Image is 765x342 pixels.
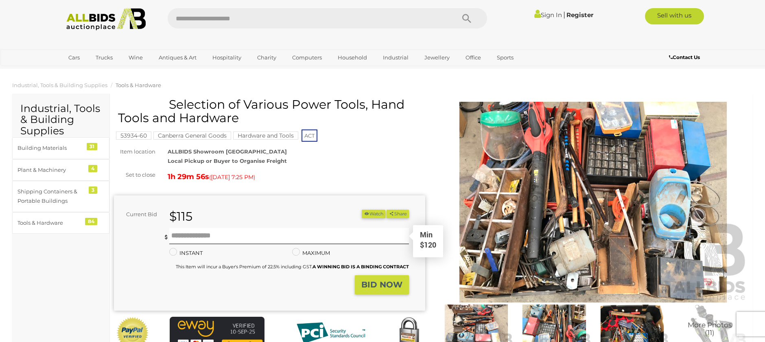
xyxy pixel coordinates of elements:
[209,174,255,180] span: ( )
[108,147,162,156] div: Item location
[17,165,85,175] div: Plant & Machinery
[12,159,109,181] a: Plant & Machinery 4
[446,8,487,28] button: Search
[669,53,702,62] a: Contact Us
[168,172,209,181] strong: 1h 29m 56s
[153,51,202,64] a: Antiques & Art
[362,210,385,218] li: Watch this item
[361,280,402,289] strong: BID NOW
[20,103,101,137] h2: Industrial, Tools & Building Supplies
[378,51,414,64] a: Industrial
[534,11,562,19] a: Sign In
[419,51,455,64] a: Jewellery
[563,10,565,19] span: |
[302,129,317,142] span: ACT
[460,51,486,64] a: Office
[62,8,150,31] img: Allbids.com.au
[287,51,327,64] a: Computers
[169,248,203,258] label: INSTANT
[332,51,372,64] a: Household
[437,102,749,303] img: Selection of Various Power Tools, Hand Tools and Hardware
[355,275,409,294] button: BID NOW
[90,51,118,64] a: Trucks
[87,143,97,150] div: 31
[645,8,704,24] a: Sell with us
[252,51,282,64] a: Charity
[12,212,109,234] a: Tools & Hardware 84
[233,132,298,140] mark: Hardware and Tools
[63,51,85,64] a: Cars
[89,186,97,194] div: 3
[362,210,385,218] button: Watch
[176,264,409,270] small: This Item will incur a Buyer's Premium of 22.5% including GST.
[12,181,109,212] a: Shipping Containers & Portable Buildings 3
[17,187,85,206] div: Shipping Containers & Portable Buildings
[313,264,409,270] b: A WINNING BID IS A BINDING CONTRACT
[118,98,423,125] h1: Selection of Various Power Tools, Hand Tools and Hardware
[233,132,298,139] a: Hardware and Tools
[88,165,97,172] div: 4
[211,173,254,181] span: [DATE] 7:25 PM
[12,137,109,159] a: Building Materials 31
[669,54,700,60] b: Contact Us
[116,132,151,140] mark: 53934-60
[153,132,231,139] a: Canberra General Goods
[168,158,287,164] strong: Local Pickup or Buyer to Organise Freight
[207,51,247,64] a: Hospitality
[168,148,287,155] strong: ALLBIDS Showroom [GEOGRAPHIC_DATA]
[123,51,148,64] a: Wine
[387,210,409,218] button: Share
[85,218,97,225] div: 84
[414,230,442,256] div: Min $120
[566,11,593,19] a: Register
[492,51,519,64] a: Sports
[12,82,107,88] a: Industrial, Tools & Building Supplies
[153,132,231,140] mark: Canberra General Goods
[17,218,85,228] div: Tools & Hardware
[292,248,330,258] label: MAXIMUM
[116,82,161,88] a: Tools & Hardware
[114,210,163,219] div: Current Bid
[108,170,162,180] div: Set to close
[169,209,192,224] strong: $115
[116,132,151,139] a: 53934-60
[688,322,732,337] span: More Photos (11)
[63,64,131,78] a: [GEOGRAPHIC_DATA]
[17,143,85,153] div: Building Materials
